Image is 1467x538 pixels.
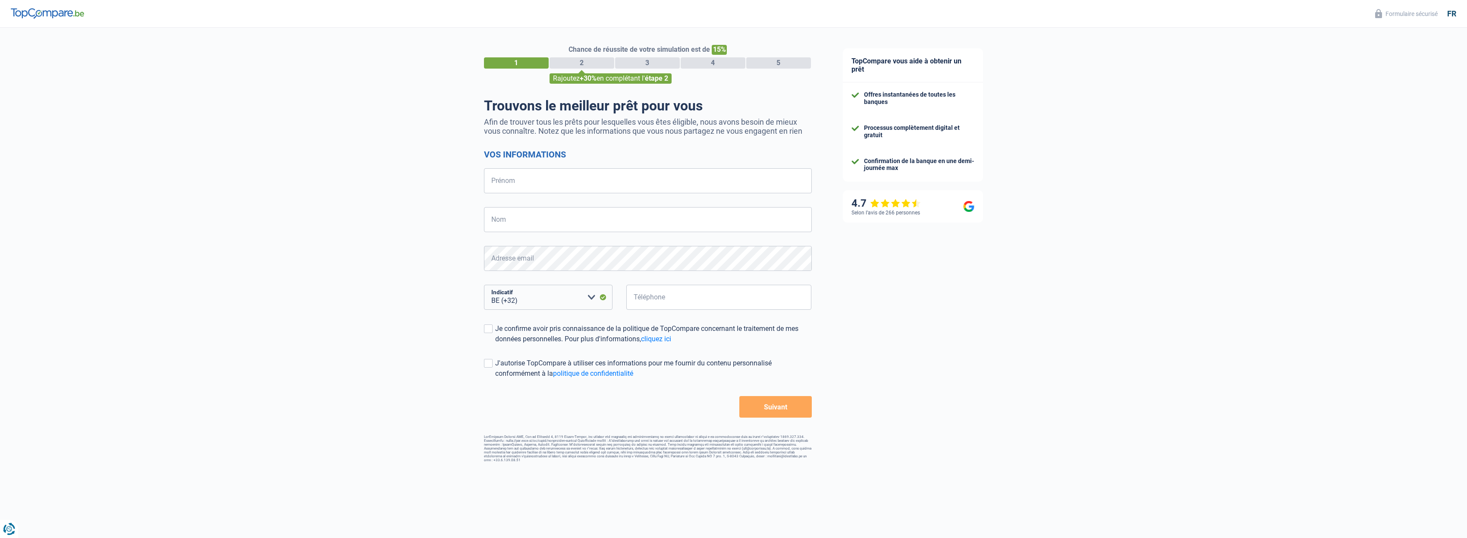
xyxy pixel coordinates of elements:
[495,324,812,344] div: Je confirme avoir pris connaissance de la politique de TopCompare concernant le traitement de mes...
[484,57,549,69] div: 1
[681,57,745,69] div: 4
[864,124,974,139] div: Processus complètement digital et gratuit
[641,335,671,343] a: cliquez ici
[550,73,672,84] div: Rajoutez en complétant l'
[851,197,921,210] div: 4.7
[843,48,983,82] div: TopCompare vous aide à obtenir un prêt
[11,8,84,19] img: TopCompare Logo
[1447,9,1456,19] div: fr
[580,74,597,82] span: +30%
[1370,6,1443,21] button: Formulaire sécurisé
[626,285,812,310] input: 401020304
[864,91,974,106] div: Offres instantanées de toutes les banques
[495,358,812,379] div: J'autorise TopCompare à utiliser ces informations pour me fournir du contenu personnalisé conform...
[746,57,811,69] div: 5
[615,57,680,69] div: 3
[484,149,812,160] h2: Vos informations
[550,57,614,69] div: 2
[553,369,633,378] a: politique de confidentialité
[569,45,710,53] span: Chance de réussite de votre simulation est de
[484,117,812,135] p: Afin de trouver tous les prêts pour lesquelles vous êtes éligible, nous avons besoin de mieux vou...
[712,45,727,55] span: 15%
[484,435,812,462] footer: LorEmipsum Dolorsi AME, Con ad Elitsedd 4, 8119 Eiusm-Tempor, inc utlabor etd magnaaliq eni admin...
[851,210,920,216] div: Selon l’avis de 266 personnes
[645,74,668,82] span: étape 2
[864,157,974,172] div: Confirmation de la banque en une demi-journée max
[484,98,812,114] h1: Trouvons le meilleur prêt pour vous
[739,396,811,418] button: Suivant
